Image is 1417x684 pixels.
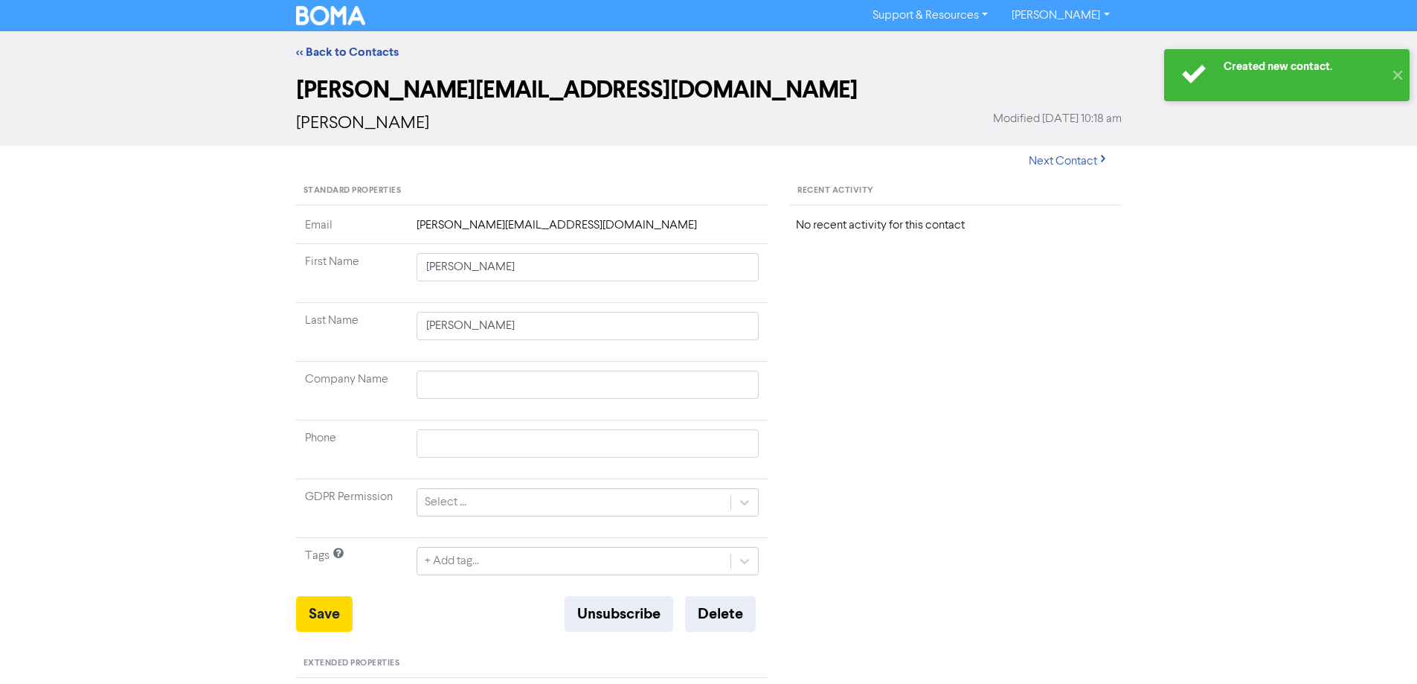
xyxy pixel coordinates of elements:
[296,362,408,421] td: Company Name
[408,217,768,244] td: [PERSON_NAME][EMAIL_ADDRESS][DOMAIN_NAME]
[425,552,479,570] div: + Add tag...
[296,421,408,479] td: Phone
[861,4,1000,28] a: Support & Resources
[790,177,1121,205] div: Recent Activity
[685,596,756,632] button: Delete
[1016,146,1122,177] button: Next Contact
[296,115,429,132] span: [PERSON_NAME]
[296,538,408,597] td: Tags
[1000,4,1121,28] a: [PERSON_NAME]
[296,6,366,25] img: BOMA Logo
[296,303,408,362] td: Last Name
[1343,613,1417,684] iframe: Chat Widget
[296,244,408,303] td: First Name
[296,177,768,205] div: Standard Properties
[796,217,1115,234] div: No recent activity for this contact
[993,110,1122,128] span: Modified [DATE] 10:18 am
[1224,59,1384,74] div: Created new contact.
[565,596,673,632] button: Unsubscribe
[296,479,408,538] td: GDPR Permission
[296,217,408,244] td: Email
[296,650,768,678] div: Extended Properties
[425,493,466,511] div: Select ...
[296,76,1122,104] h2: [PERSON_NAME][EMAIL_ADDRESS][DOMAIN_NAME]
[296,45,399,60] a: << Back to Contacts
[296,596,353,632] button: Save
